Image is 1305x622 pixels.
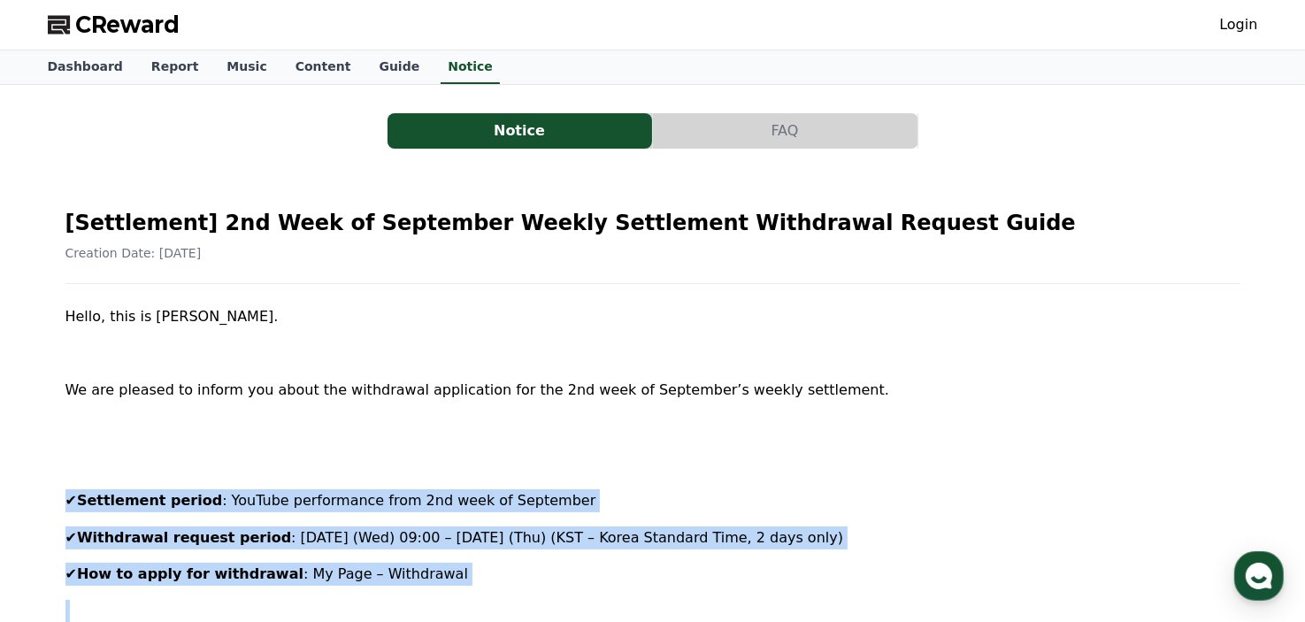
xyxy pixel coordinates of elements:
span: : My Page – Withdrawal [303,565,468,582]
a: CReward [48,11,180,39]
strong: Settlement period [77,492,222,509]
a: Login [1219,14,1257,35]
a: Notice [441,50,500,84]
a: Guide [365,50,434,84]
a: FAQ [653,113,918,149]
span: Settings [262,502,305,516]
strong: Withdrawal request period [77,529,291,546]
span: CReward [76,11,180,39]
a: Settings [228,475,340,519]
a: Music [212,50,280,84]
span: : YouTube performance from 2nd week of September [222,492,595,509]
span: ✔ [65,492,77,509]
a: Notice [388,113,653,149]
strong: How to apply for withdrawal [77,565,303,582]
button: Notice [388,113,652,149]
span: We are pleased to inform you about the withdrawal application for the 2nd week of September’s wee... [65,381,889,398]
a: Messages [117,475,228,519]
h2: [Settlement] 2nd Week of September Weekly Settlement Withdrawal Request Guide [65,209,1240,237]
button: FAQ [653,113,917,149]
span: Home [45,502,76,516]
a: Content [281,50,365,84]
span: Messages [147,503,199,517]
span: ✔ [65,565,77,582]
a: Dashboard [34,50,137,84]
a: Home [5,475,117,519]
span: : [DATE] (Wed) 09:00 – [DATE] (Thu) (KST – Korea Standard Time, 2 days only) [291,529,843,546]
span: ✔ [65,529,77,546]
span: Hello, this is [PERSON_NAME]. [65,308,279,325]
span: Creation Date: [DATE] [65,246,202,260]
a: Report [137,50,213,84]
